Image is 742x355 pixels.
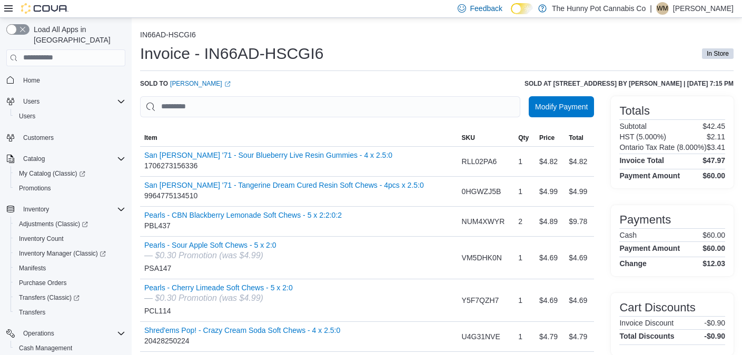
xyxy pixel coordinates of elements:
[462,134,475,142] span: SKU
[514,151,535,172] div: 1
[19,153,49,165] button: Catalog
[511,3,533,14] input: Dark Mode
[19,74,125,87] span: Home
[535,247,565,268] div: $4.69
[15,218,92,230] a: Adjustments (Classic)
[19,131,125,144] span: Customers
[565,326,594,347] div: $4.79
[15,262,50,275] a: Manifests
[170,79,231,88] a: [PERSON_NAME]External link
[11,305,130,320] button: Transfers
[514,326,535,347] div: 1
[11,246,130,261] a: Inventory Manager (Classic)
[19,153,125,165] span: Catalog
[535,181,565,202] div: $4.99
[514,290,535,311] div: 1
[462,215,505,228] span: NUM4XWYR
[144,181,424,202] div: 9964775134510
[19,95,125,108] span: Users
[673,2,734,15] p: [PERSON_NAME]
[619,301,695,314] h3: Cart Discounts
[702,48,734,59] span: In Store
[15,182,125,195] span: Promotions
[224,81,231,87] svg: External link
[144,249,276,262] div: — $0.30 Promotion (was $4.99)
[23,155,45,163] span: Catalog
[144,151,392,172] div: 1706273156336
[140,31,196,39] button: IN66AD-HSCGI6
[535,129,565,146] button: Price
[19,279,67,287] span: Purchase Orders
[11,290,130,305] a: Transfers (Classic)
[15,277,71,289] a: Purchase Orders
[19,327,125,340] span: Operations
[535,102,588,112] span: Modify Payment
[539,134,555,142] span: Price
[704,319,725,327] p: -$0.90
[11,181,130,196] button: Promotions
[15,291,84,304] a: Transfers (Classic)
[11,261,130,276] button: Manifests
[140,129,458,146] button: Item
[144,292,293,305] div: — $0.30 Promotion (was $4.99)
[15,306,50,319] a: Transfers
[19,95,44,108] button: Users
[565,151,594,172] div: $4.82
[535,326,565,347] div: $4.79
[462,294,499,307] span: Y5F7QZH7
[2,202,130,217] button: Inventory
[29,24,125,45] span: Load All Apps in [GEOGRAPHIC_DATA]
[19,293,80,302] span: Transfers (Classic)
[19,249,106,258] span: Inventory Manager (Classic)
[19,344,72,352] span: Cash Management
[707,49,729,58] span: In Store
[619,171,680,180] h4: Payment Amount
[15,262,125,275] span: Manifests
[15,247,110,260] a: Inventory Manager (Classic)
[23,329,54,338] span: Operations
[144,241,276,249] button: Pearls - Sour Apple Soft Chews - 5 x 2:0
[619,143,707,151] h6: Ontario Tax Rate (8.000%)
[565,181,594,202] div: $4.99
[703,231,725,239] p: $60.00
[23,76,40,85] span: Home
[458,129,515,146] button: SKU
[565,290,594,311] div: $4.69
[565,129,594,146] button: Total
[535,151,565,172] div: $4.82
[11,231,130,246] button: Inventory Count
[569,134,583,142] span: Total
[19,203,125,216] span: Inventory
[619,122,646,130] h6: Subtotal
[2,151,130,166] button: Catalog
[11,109,130,124] button: Users
[462,330,500,343] span: U4G31NVE
[144,181,424,189] button: San [PERSON_NAME] '71 - Tangerine Dream Cured Resin Soft Chews - 4pcs x 2.5:0
[23,134,54,142] span: Customers
[21,3,68,14] img: Cova
[2,130,130,145] button: Customers
[619,319,674,327] h6: Invoice Discount
[619,156,664,165] h4: Invoice Total
[15,167,90,180] a: My Catalog (Classic)
[15,232,125,245] span: Inventory Count
[462,185,501,198] span: 0HGWZJ5B
[470,3,502,14] span: Feedback
[2,326,130,341] button: Operations
[15,110,125,123] span: Users
[535,290,565,311] div: $4.69
[140,79,231,88] div: Sold to
[535,211,565,232] div: $4.89
[552,2,646,15] p: The Hunny Pot Cannabis Co
[23,97,39,106] span: Users
[462,251,502,264] span: VM5DHK0N
[144,283,293,292] button: Pearls - Cherry Limeade Soft Chews - 5 x 2:0
[650,2,652,15] p: |
[15,232,68,245] a: Inventory Count
[707,143,725,151] p: $3.41
[23,205,49,214] span: Inventory
[15,247,125,260] span: Inventory Manager (Classic)
[19,169,85,178] span: My Catalog (Classic)
[144,151,392,159] button: San [PERSON_NAME] '71 - Sour Blueberry Live Resin Gummies - 4 x 2.5:0
[15,277,125,289] span: Purchase Orders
